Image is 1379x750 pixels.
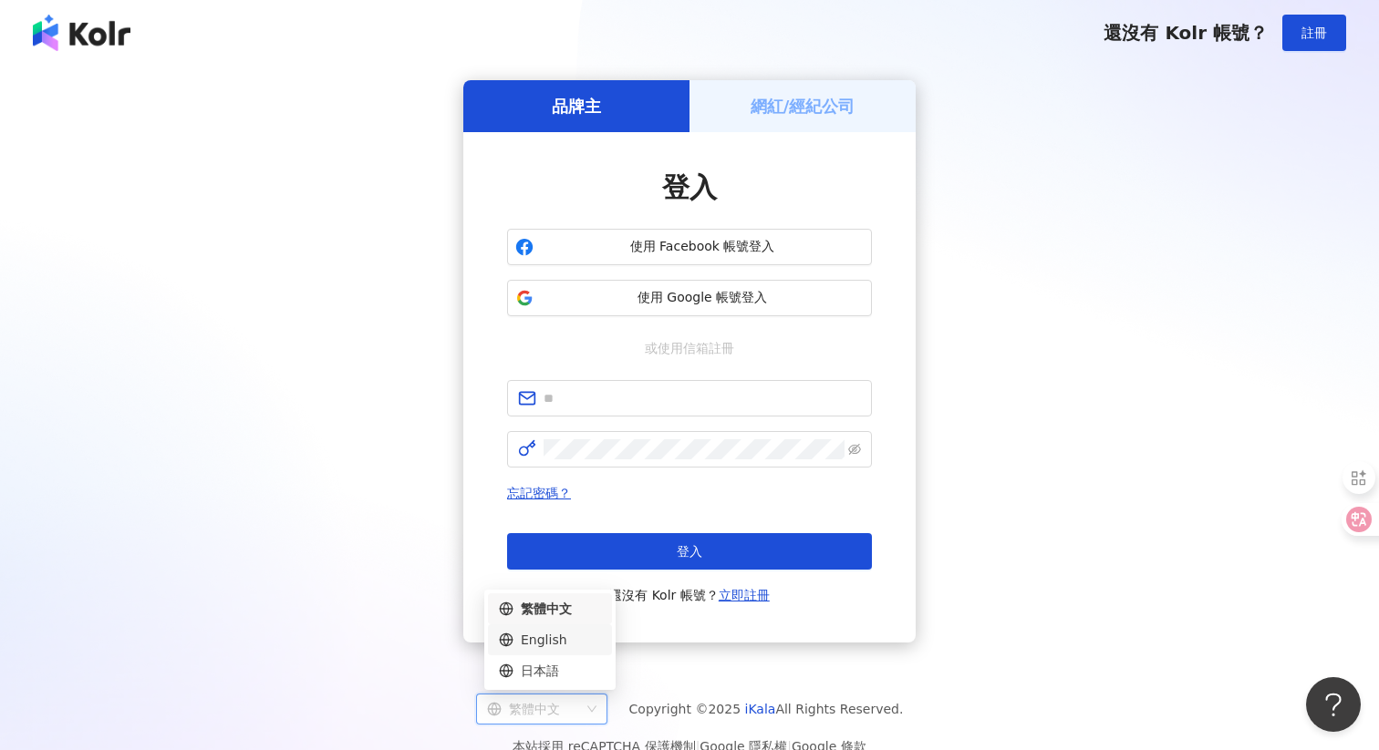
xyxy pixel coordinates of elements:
[1282,15,1346,51] button: 註冊
[499,599,601,619] div: 繁體中文
[719,588,770,602] a: 立即註冊
[1104,22,1268,44] span: 還沒有 Kolr 帳號？
[1301,26,1327,40] span: 註冊
[745,702,776,716] a: iKala
[507,486,571,500] a: 忘記密碼？
[848,443,861,456] span: eye-invisible
[507,229,872,265] button: 使用 Facebook 帳號登入
[1306,677,1361,732] iframe: Help Scout Beacon - Open
[662,171,717,203] span: 登入
[507,533,872,570] button: 登入
[499,661,601,681] div: 日本語
[487,694,580,724] div: 繁體中文
[751,95,855,118] h5: 網紅/經紀公司
[632,338,747,358] span: 或使用信箱註冊
[541,238,864,256] span: 使用 Facebook 帳號登入
[507,280,872,316] button: 使用 Google 帳號登入
[552,95,601,118] h5: 品牌主
[629,698,904,720] span: Copyright © 2025 All Rights Reserved.
[677,544,702,559] span: 登入
[33,15,130,51] img: logo
[609,584,770,606] span: 還沒有 Kolr 帳號？
[499,630,601,650] div: English
[541,289,864,307] span: 使用 Google 帳號登入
